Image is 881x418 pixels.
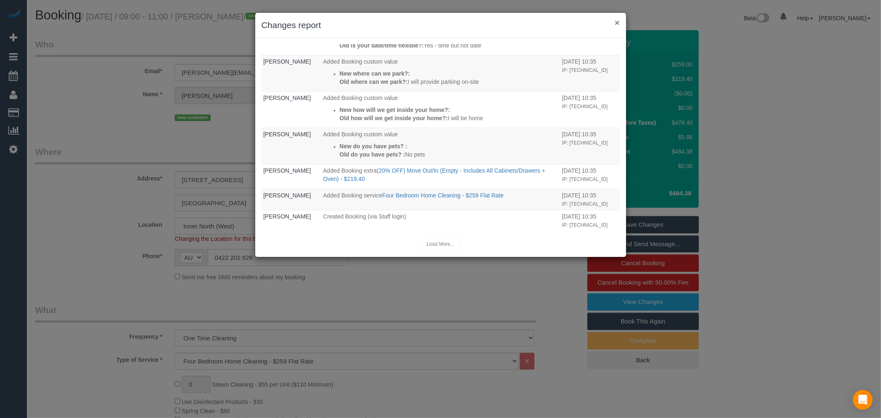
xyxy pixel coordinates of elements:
small: IP: [TECHNICAL_ID] [562,67,608,73]
small: IP: [TECHNICAL_ID] [562,176,608,182]
td: What [321,189,560,210]
a: [PERSON_NAME] [264,213,311,220]
td: What [321,128,560,164]
strong: New how will we get inside your home?: [340,107,450,113]
strong: Old how will we get inside your home?: [340,115,448,121]
td: What [321,55,560,92]
a: [PERSON_NAME] [264,192,311,199]
a: [PERSON_NAME] [264,131,311,138]
td: When [560,164,620,189]
td: When [560,210,620,231]
td: Who [261,55,321,92]
strong: New where can we park?: [340,70,410,77]
h3: Changes report [261,19,620,31]
span: Added Booking custom value [323,131,398,138]
p: Yes - time but not date [340,41,558,50]
strong: New do you have pets? : [340,143,407,150]
small: IP: [TECHNICAL_ID] [562,222,608,228]
span: Added Booking custom value [323,58,398,65]
p: I will be home [340,114,558,122]
p: No pets [340,150,558,159]
small: IP: [TECHNICAL_ID] [562,201,608,207]
td: What [321,210,560,231]
span: Added Booking service [323,192,382,199]
td: When [560,55,620,92]
a: [PERSON_NAME] [264,58,311,65]
td: Who [261,210,321,231]
td: Who [261,92,321,128]
td: When [560,189,620,210]
span: Added Booking extra [323,167,377,174]
strong: Old is your date/time flexible?: [340,42,424,49]
a: [PERSON_NAME] [264,167,311,174]
div: Open Intercom Messenger [853,390,873,410]
td: What [321,92,560,128]
a: (20% OFF) Move Out/In (Empty - Includes All Cabinets/Drawers + Oven) - $219.40 [323,167,545,182]
td: What [321,164,560,189]
td: When [560,92,620,128]
span: Added Booking custom value [323,95,398,101]
a: Four Bedroom Home Cleaning - $259 Flat Rate [382,192,503,199]
p: I will provide parking on-site [340,78,558,86]
sui-modal: Changes report [255,13,626,257]
button: × [615,18,620,27]
td: When [560,128,620,164]
strong: Old where can we park?: [340,78,408,85]
small: IP: [TECHNICAL_ID] [562,104,608,109]
td: Who [261,164,321,189]
td: Who [261,128,321,164]
span: Created Booking (via Staff login) [323,213,406,220]
td: Who [261,189,321,210]
strong: Old do you have pets? : [340,151,405,158]
a: [PERSON_NAME] [264,95,311,101]
small: IP: [TECHNICAL_ID] [562,140,608,146]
